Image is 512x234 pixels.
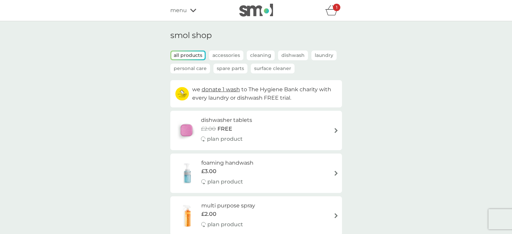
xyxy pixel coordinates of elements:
button: Personal Care [170,64,210,73]
p: we to The Hygiene Bank charity with every laundry or dishwash FREE trial. [192,85,337,102]
button: Laundry [311,51,337,60]
img: arrow right [334,171,339,176]
span: FREE [217,125,232,133]
button: Spare Parts [213,64,247,73]
span: £2.00 [201,210,216,219]
p: plan product [207,135,243,143]
button: all products [171,52,205,59]
h6: multi purpose spray [201,201,255,210]
button: Accessories [209,51,243,60]
button: Dishwash [278,51,308,60]
img: dishwasher tablets [174,119,199,142]
h6: foaming handwash [201,159,253,167]
img: arrow right [334,213,339,218]
span: menu [170,6,187,15]
img: smol [239,4,273,16]
p: plan product [207,220,243,229]
span: £3.00 [201,167,216,176]
div: basket [325,4,342,17]
h6: dishwasher tablets [201,116,252,125]
p: plan product [207,177,243,186]
img: multi purpose spray [174,204,201,228]
span: donate 1 wash [202,86,240,93]
img: foaming handwash [174,161,201,185]
span: £2.00 [201,125,216,133]
h1: smol shop [170,31,342,40]
button: Surface Cleaner [251,64,295,73]
button: Cleaning [247,51,275,60]
img: arrow right [334,128,339,133]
